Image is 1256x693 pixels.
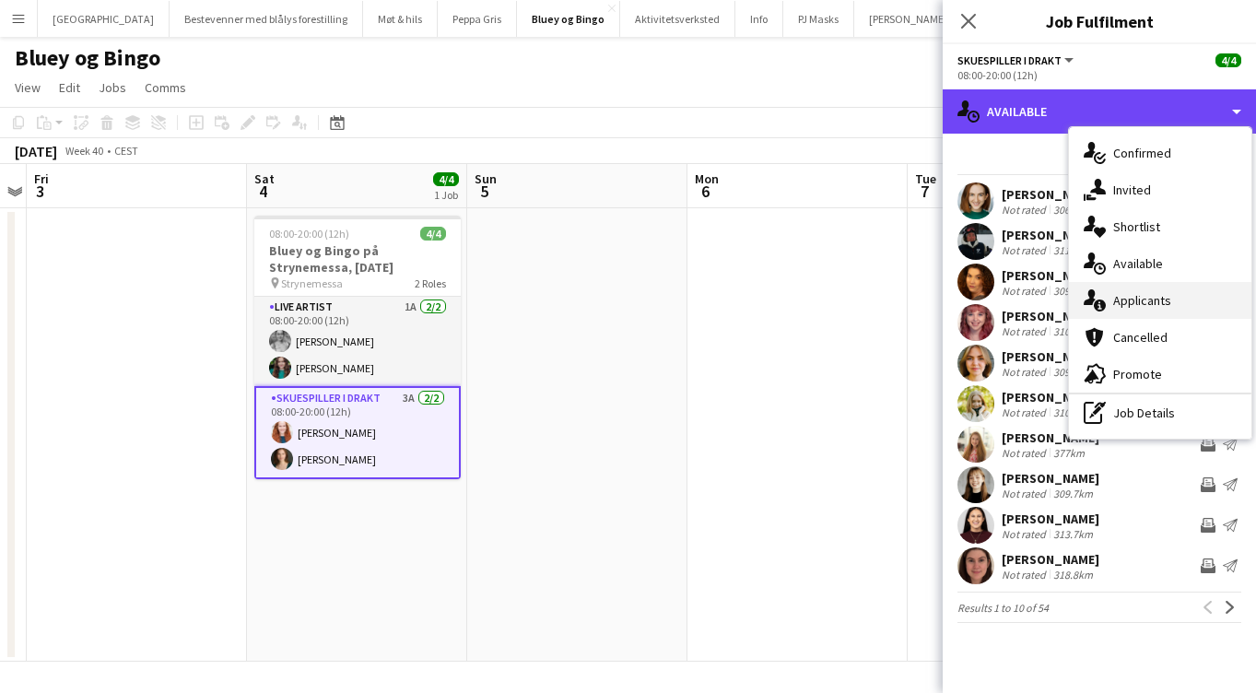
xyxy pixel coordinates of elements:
div: Not rated [1002,203,1050,217]
span: Mon [695,170,719,187]
span: Tue [915,170,936,187]
div: [DATE] [15,142,57,160]
span: 4/4 [1215,53,1241,67]
div: Not rated [1002,243,1050,257]
div: Job Details [1069,394,1251,431]
span: Results 1 to 10 of 54 [957,601,1049,615]
button: [PERSON_NAME] [854,1,963,37]
div: 1 Job [434,188,458,202]
button: Peppa Gris [438,1,517,37]
div: [PERSON_NAME] [1002,389,1099,405]
span: 3 [31,181,49,202]
div: Available [943,89,1256,134]
app-card-role: Live artist1A2/208:00-20:00 (12h)[PERSON_NAME][PERSON_NAME] [254,297,461,386]
span: Sun [475,170,497,187]
span: 5 [472,181,497,202]
span: 6 [692,181,719,202]
div: Not rated [1002,284,1050,298]
span: 7 [912,181,936,202]
span: Strynemessa [281,276,343,290]
div: 311.2km [1050,243,1097,257]
h3: Job Fulfilment [943,9,1256,33]
span: Fri [34,170,49,187]
button: Aktivitetsverksted [620,1,735,37]
div: 318.8km [1050,568,1097,581]
div: Not rated [1002,405,1050,419]
button: Skuespiller i drakt [957,53,1076,67]
a: Edit [52,76,88,100]
button: Bestevenner med blålys forestilling [170,1,363,37]
div: 309.3km [1050,365,1097,379]
span: Sat [254,170,275,187]
div: 309.7km [1050,487,1097,500]
div: [PERSON_NAME] [1002,511,1099,527]
div: [PERSON_NAME] [1002,551,1099,568]
h3: Bluey og Bingo på Strynemessa, [DATE] [254,242,461,276]
div: Not rated [1002,527,1050,541]
div: CEST [114,144,138,158]
div: 377km [1050,446,1088,460]
button: Bluey og Bingo [517,1,620,37]
div: 310.4km [1050,324,1097,338]
div: 310.4km [1050,405,1097,419]
span: Cancelled [1113,329,1168,346]
span: 2 Roles [415,276,446,290]
div: [PERSON_NAME] [1002,227,1099,243]
span: Week 40 [61,144,107,158]
a: Jobs [91,76,134,100]
span: Invited [1113,182,1151,198]
div: [PERSON_NAME] [1002,429,1099,446]
span: Edit [59,79,80,96]
div: Not rated [1002,487,1050,500]
div: 309.9km [1050,284,1097,298]
button: PJ Masks [783,1,854,37]
button: Info [735,1,783,37]
span: Available [1113,255,1163,272]
span: Confirmed [1113,145,1171,161]
app-job-card: 08:00-20:00 (12h)4/4Bluey og Bingo på Strynemessa, [DATE] Strynemessa2 RolesLive artist1A2/208:00... [254,216,461,479]
span: Comms [145,79,186,96]
span: Skuespiller i drakt [957,53,1062,67]
button: [GEOGRAPHIC_DATA] [38,1,170,37]
div: [PERSON_NAME] [1002,308,1099,324]
span: View [15,79,41,96]
div: Not rated [1002,324,1050,338]
span: Promote [1113,366,1162,382]
div: Not rated [1002,365,1050,379]
span: 08:00-20:00 (12h) [269,227,349,241]
a: Comms [137,76,194,100]
div: 313.7km [1050,527,1097,541]
a: View [7,76,48,100]
span: 4 [252,181,275,202]
span: 4/4 [420,227,446,241]
app-card-role: Skuespiller i drakt3A2/208:00-20:00 (12h)[PERSON_NAME][PERSON_NAME] [254,386,461,479]
div: 08:00-20:00 (12h) [957,68,1241,82]
span: Jobs [99,79,126,96]
div: Not rated [1002,446,1050,460]
button: Møt & hils [363,1,438,37]
h1: Bluey og Bingo [15,44,160,72]
div: [PERSON_NAME] [1002,348,1099,365]
div: 306.2km [1050,203,1097,217]
div: Not rated [1002,568,1050,581]
div: [PERSON_NAME] [1002,186,1099,203]
div: [PERSON_NAME] [1002,267,1099,284]
span: Shortlist [1113,218,1160,235]
div: [PERSON_NAME] [1002,470,1099,487]
span: Applicants [1113,292,1171,309]
span: 4/4 [433,172,459,186]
